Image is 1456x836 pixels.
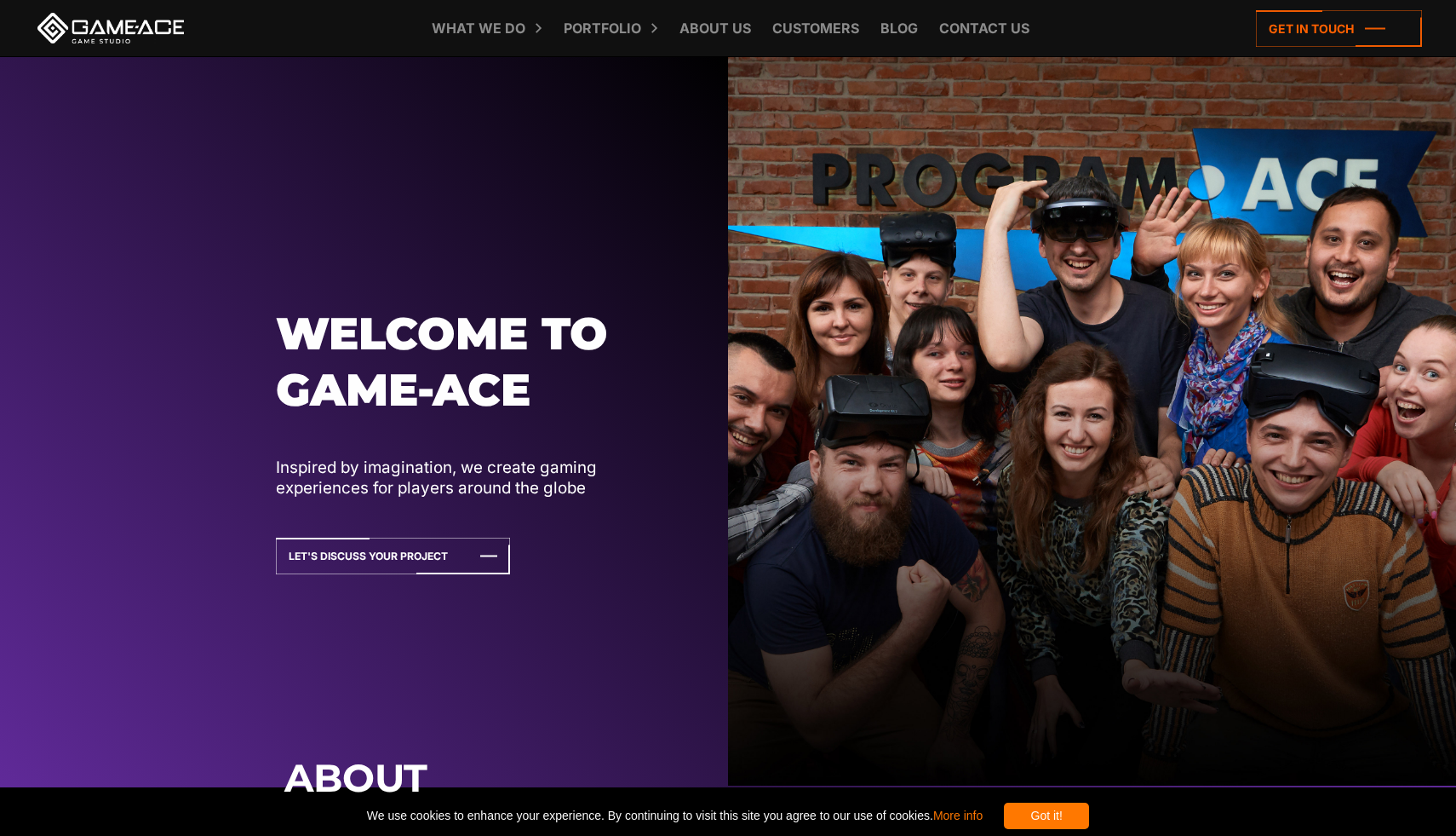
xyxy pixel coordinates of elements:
a: Get in touch [1256,10,1422,47]
h1: Welcome to Game-ace [276,306,679,418]
span: We use cookies to enhance your experience. By continuing to visit this site you agree to our use ... [367,803,983,829]
div: Got it! [1004,803,1089,829]
img: About us main [728,57,1456,787]
a: More info [933,809,983,822]
a: Let's Discuss Your Project [276,538,510,574]
p: Inspired by imagination, we create gaming experiences for players around the globe [276,458,679,498]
